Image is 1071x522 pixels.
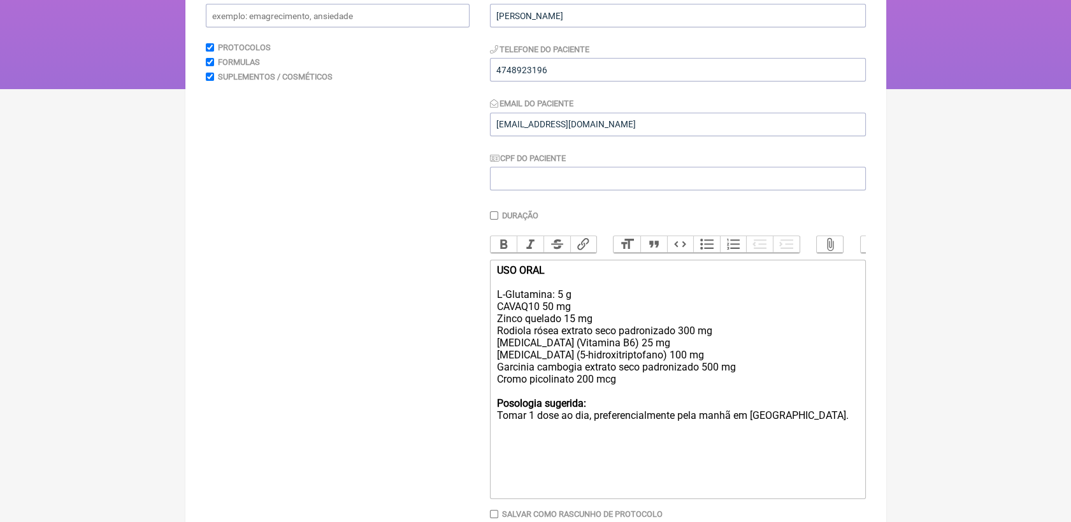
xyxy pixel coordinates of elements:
[773,236,800,253] button: Increase Level
[490,99,574,108] label: Email do Paciente
[218,72,333,81] label: Suplementos / Cosméticos
[746,236,773,253] button: Decrease Level
[817,236,844,253] button: Attach Files
[496,397,858,446] div: Tomar 1 dose ao dia, preferencialmente pela manhã em [GEOGRAPHIC_DATA].
[502,509,663,519] label: Salvar como rascunho de Protocolo
[490,45,590,54] label: Telefone do Paciente
[640,236,667,253] button: Quote
[491,236,517,253] button: Bold
[218,43,271,52] label: Protocolos
[667,236,694,253] button: Code
[496,397,586,409] strong: Posologia sugerida:
[496,264,544,276] strong: USO ORAL
[720,236,747,253] button: Numbers
[693,236,720,253] button: Bullets
[614,236,640,253] button: Heading
[517,236,543,253] button: Italic
[496,264,858,385] div: L-Glutamina: 5 g CAVAQ10 50 mg Zinco quelado 15 mg Rodiola rósea extrato seco padronizado 300 mg ...
[543,236,570,253] button: Strikethrough
[206,4,470,27] input: exemplo: emagrecimento, ansiedade
[502,211,538,220] label: Duração
[861,236,888,253] button: Undo
[570,236,597,253] button: Link
[218,57,260,67] label: Formulas
[490,153,566,163] label: CPF do Paciente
